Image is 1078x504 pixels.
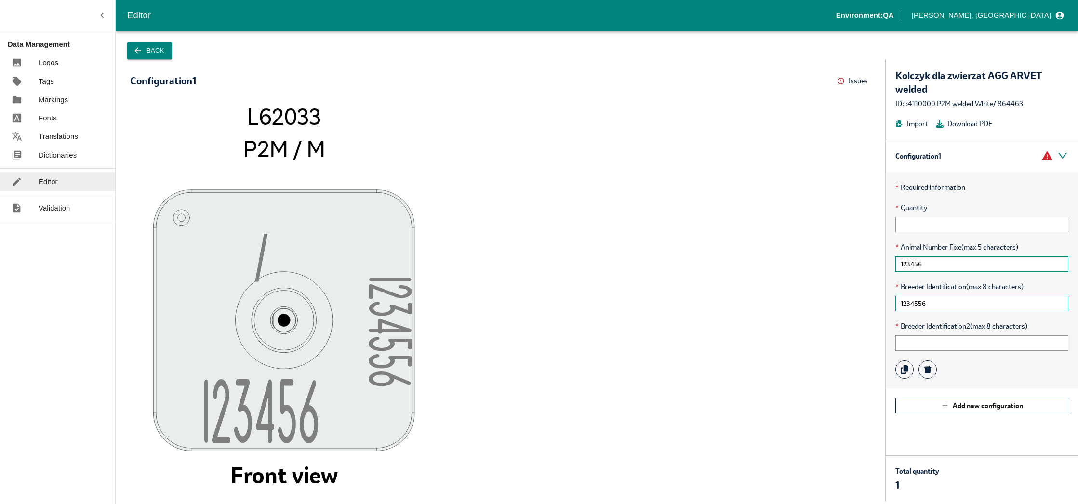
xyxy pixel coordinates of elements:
p: Logos [39,57,58,68]
div: Configuration 1 [886,139,1078,172]
button: Download PDF [936,119,992,129]
button: Import [895,119,928,129]
p: Markings [39,94,68,105]
button: profile [908,7,1066,24]
p: [PERSON_NAME], [GEOGRAPHIC_DATA] [912,10,1051,21]
p: Required information [895,182,1068,193]
p: Environment: QA [836,10,894,21]
span: Quantity [895,202,1068,213]
tspan: P2M / M [243,134,325,163]
tspan: 12345 [204,379,300,444]
span: Breeder Identification (max 8 characters) [895,281,1068,292]
p: Dictionaries [39,150,77,160]
tspan: 6 [369,371,412,386]
div: ID: 54110000 P2M welded White / 864463 [895,98,1068,109]
p: Data Management [8,39,115,50]
p: Validation [39,203,70,213]
button: Issues [837,74,871,89]
tspan: 123455 [369,278,412,371]
span: Animal Number Fixe (max 5 characters) [895,242,1068,252]
tspan: / [255,217,268,282]
p: Tags [39,76,54,87]
p: Total quantity [895,466,939,477]
p: Fonts [39,113,57,123]
button: Add new configuration [895,398,1068,413]
span: Breeder Identification2 (max 8 characters) [895,321,1068,332]
button: Back [127,42,172,59]
p: Editor [39,176,58,187]
tspan: L62033 [247,102,321,131]
div: Configuration 1 [130,76,196,86]
tspan: Front view [230,461,338,490]
div: Editor [127,8,836,23]
tspan: 6 [300,379,318,444]
p: 1 [895,478,939,492]
div: Kolczyk dla zwierzat AGG ARVET welded [895,69,1068,96]
p: Translations [39,131,78,142]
